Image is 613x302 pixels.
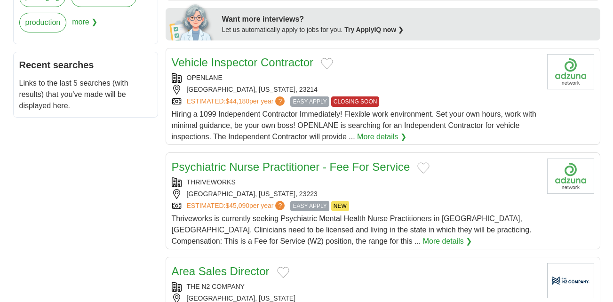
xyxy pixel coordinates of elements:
button: Add to favorite jobs [277,267,289,278]
span: Thriveworks is currently seeking Psychiatric Mental Health Nurse Practitioners in [GEOGRAPHIC_DAT... [172,215,532,245]
span: Hiring a 1099 Independent Contractor Immediately! Flexible work environment. Set your own hours, ... [172,110,536,141]
span: ? [275,96,285,106]
div: THE N2 COMPANY [172,282,540,292]
span: ? [275,201,285,210]
a: More details ❯ [357,131,406,143]
a: Area Sales Director [172,265,270,278]
img: Company logo [547,159,594,194]
span: $45,090 [225,202,249,209]
h2: Recent searches [19,58,152,72]
span: EASY APPLY [290,96,329,107]
div: [GEOGRAPHIC_DATA], [US_STATE], 23223 [172,189,540,199]
a: Vehicle Inspector Contractor [172,56,314,69]
span: CLOSING SOON [331,96,380,107]
span: $44,180 [225,97,249,105]
div: [GEOGRAPHIC_DATA], [US_STATE], 23214 [172,85,540,95]
button: Add to favorite jobs [417,162,430,174]
img: Company logo [547,263,594,298]
div: THRIVEWORKS [172,177,540,187]
p: Links to the last 5 searches (with results) that you've made will be displayed here. [19,78,152,111]
a: ESTIMATED:$44,180per year? [187,96,287,107]
span: more ❯ [72,13,97,38]
div: Let us automatically apply to jobs for you. [222,25,595,35]
button: Add to favorite jobs [321,58,333,69]
span: NEW [331,201,349,211]
a: Try ApplyIQ now ❯ [344,26,404,33]
a: production [19,13,67,32]
iframe: Sign in with Google Dialog [420,9,604,105]
a: ESTIMATED:$45,090per year? [187,201,287,211]
a: Psychiatric Nurse Practitioner - Fee For Service [172,160,410,173]
span: EASY APPLY [290,201,329,211]
img: apply-iq-scientist.png [169,3,215,40]
div: OPENLANE [172,73,540,83]
a: More details ❯ [423,236,472,247]
div: Want more interviews? [222,14,595,25]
